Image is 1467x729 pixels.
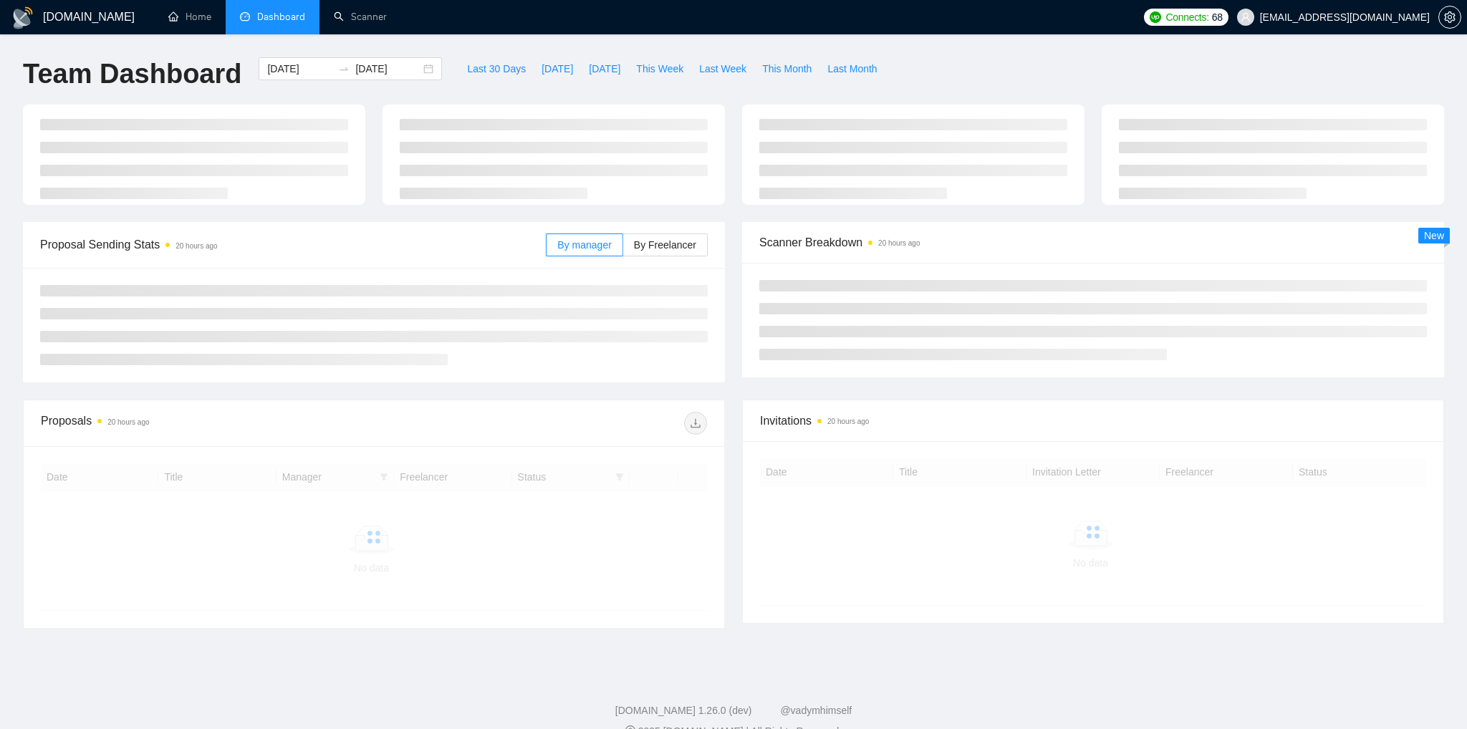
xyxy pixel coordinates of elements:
span: user [1241,12,1251,22]
input: Start date [267,61,332,77]
a: setting [1438,11,1461,23]
span: [DATE] [589,61,620,77]
button: [DATE] [581,57,628,80]
span: Last Month [827,61,877,77]
div: Proposals [41,412,374,435]
button: This Month [754,57,819,80]
time: 20 hours ago [175,242,217,250]
span: dashboard [240,11,250,21]
span: This Week [636,61,683,77]
time: 20 hours ago [878,239,920,247]
span: Last 30 Days [467,61,526,77]
span: swap-right [338,63,350,74]
img: logo [11,6,34,29]
button: Last 30 Days [459,57,534,80]
img: upwork-logo.png [1150,11,1161,23]
time: 20 hours ago [107,418,149,426]
a: searchScanner [334,11,387,23]
span: setting [1439,11,1461,23]
button: [DATE] [534,57,581,80]
span: By Freelancer [634,239,696,251]
span: Scanner Breakdown [759,233,1427,251]
a: @vadymhimself [780,705,852,716]
span: Dashboard [257,11,305,23]
span: Proposal Sending Stats [40,236,546,254]
span: By manager [557,239,611,251]
button: setting [1438,6,1461,29]
time: 20 hours ago [827,417,869,425]
button: Last Week [691,57,754,80]
span: to [338,63,350,74]
input: End date [355,61,420,77]
span: 68 [1212,9,1223,25]
span: Connects: [1165,9,1208,25]
a: homeHome [168,11,211,23]
h1: Team Dashboard [23,57,241,91]
span: Last Week [699,61,746,77]
button: Last Month [819,57,885,80]
span: [DATE] [542,61,573,77]
a: [DOMAIN_NAME] 1.26.0 (dev) [615,705,752,716]
button: This Week [628,57,691,80]
span: This Month [762,61,812,77]
span: Invitations [760,412,1426,430]
span: New [1424,230,1444,241]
